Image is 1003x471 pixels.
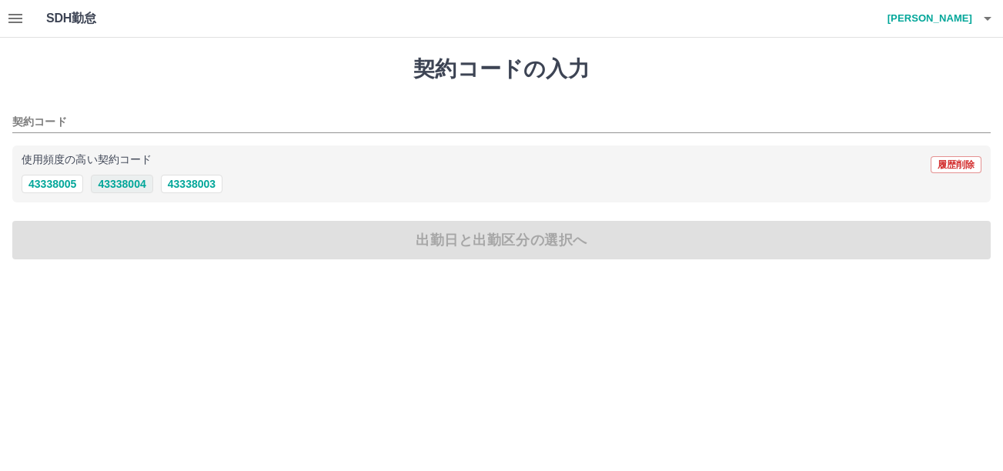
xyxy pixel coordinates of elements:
button: 43338005 [22,175,83,193]
button: 43338003 [161,175,222,193]
p: 使用頻度の高い契約コード [22,155,152,165]
button: 43338004 [91,175,152,193]
h1: 契約コードの入力 [12,56,991,82]
button: 履歴削除 [931,156,981,173]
